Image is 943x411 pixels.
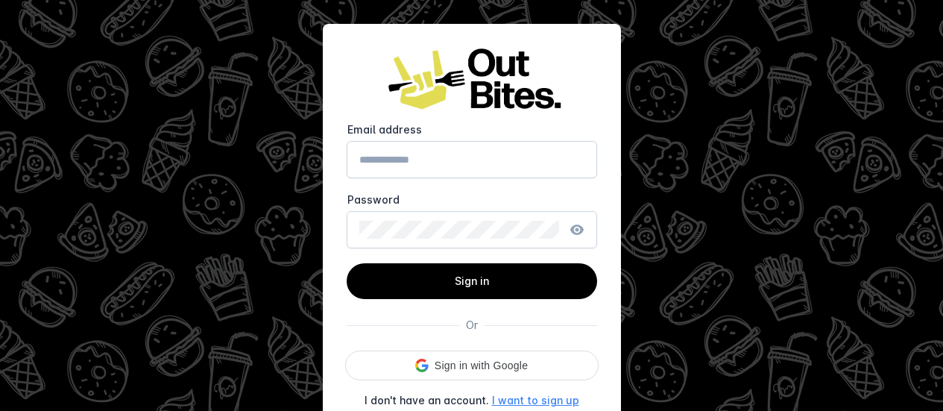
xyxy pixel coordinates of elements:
[345,351,599,380] div: Sign in with Google
[365,392,489,408] div: I don't have an account.
[347,263,597,299] button: Sign in
[382,48,561,111] img: Logo image
[435,358,528,374] span: Sign in with Google
[492,392,579,408] a: I want to sign up
[466,317,478,333] div: Or
[347,193,400,206] mat-label: Password
[347,123,422,136] mat-label: Email address
[455,274,489,287] span: Sign in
